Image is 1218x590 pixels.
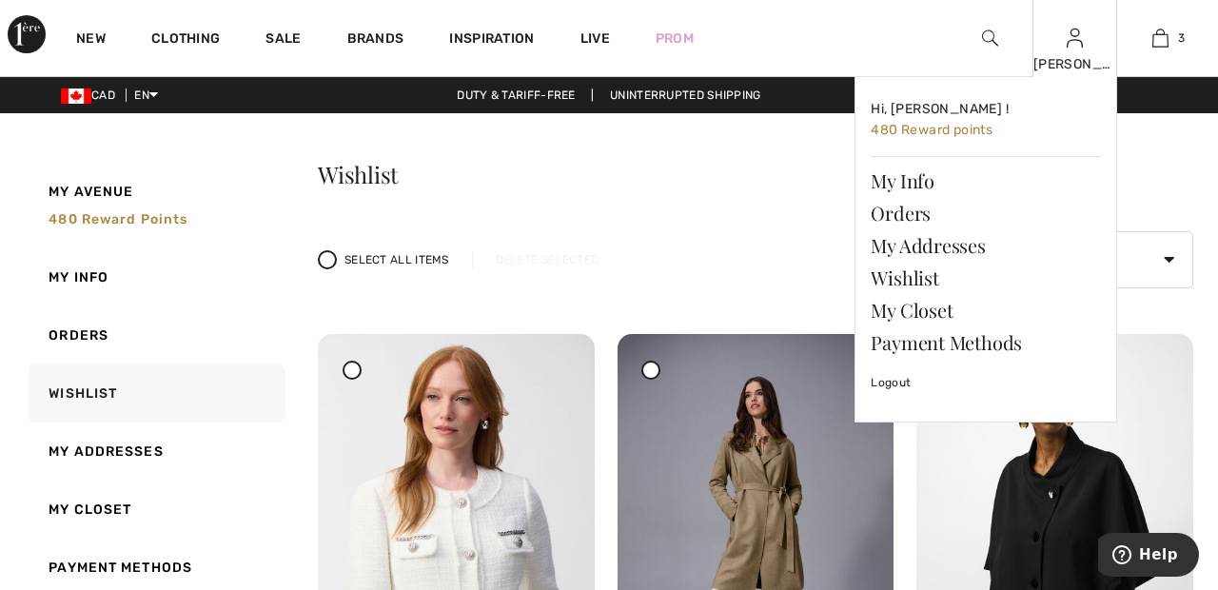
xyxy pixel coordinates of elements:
a: Sale [265,30,301,50]
span: My Avenue [49,182,133,202]
a: Live [580,29,610,49]
a: My Closet [25,481,285,539]
a: My Info [25,248,285,306]
a: Clothing [151,30,220,50]
a: Wishlist [871,262,1101,294]
a: My Addresses [871,229,1101,262]
a: 3 [1118,27,1202,49]
img: 1ère Avenue [8,15,46,53]
a: New [76,30,106,50]
a: Brands [347,30,404,50]
a: My Info [871,165,1101,197]
img: My Info [1067,27,1083,49]
img: Canadian Dollar [61,88,91,104]
span: 3 [1178,29,1185,47]
span: 480 Reward points [49,211,187,227]
a: Sign In [1067,29,1083,47]
a: My Closet [871,294,1101,326]
a: Hi, [PERSON_NAME] ! 480 Reward points [871,92,1101,148]
span: CAD [61,88,123,102]
div: [PERSON_NAME] [1033,54,1117,74]
a: Wishlist [25,364,285,423]
iframe: Opens a widget where you can find more information [1098,533,1199,580]
div: Delete Selected [472,251,622,268]
h3: Wishlist [318,163,1193,186]
a: Prom [656,29,694,49]
span: 480 Reward points [871,122,992,138]
span: Hi, [PERSON_NAME] ! [871,101,1009,117]
img: My Bag [1152,27,1169,49]
img: search the website [982,27,998,49]
span: Inspiration [449,30,534,50]
a: My Addresses [25,423,285,481]
a: Logout [871,359,1101,406]
span: Select All Items [344,251,449,268]
a: Orders [25,306,285,364]
a: Payment Methods [871,326,1101,359]
span: EN [134,88,158,102]
a: Orders [871,197,1101,229]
